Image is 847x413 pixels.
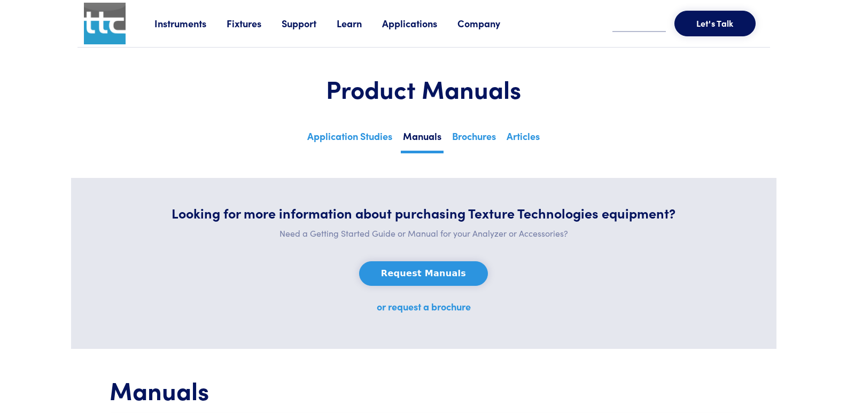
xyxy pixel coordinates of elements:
p: Need a Getting Started Guide or Manual for your Analyzer or Accessories? [97,227,751,240]
a: Manuals [401,127,444,153]
a: Applications [382,17,457,30]
a: Company [457,17,520,30]
a: Instruments [154,17,227,30]
a: Learn [337,17,382,30]
a: Articles [504,127,542,151]
h1: Manuals [103,375,744,406]
img: ttc_logo_1x1_v1.0.png [84,3,126,44]
a: or request a brochure [377,300,471,313]
button: Let's Talk [674,11,756,36]
a: Application Studies [305,127,394,151]
a: Support [282,17,337,30]
a: Fixtures [227,17,282,30]
a: Brochures [450,127,498,151]
button: Request Manuals [359,261,488,286]
h1: Product Manuals [103,73,744,104]
h5: Looking for more information about purchasing Texture Technologies equipment? [97,204,751,222]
